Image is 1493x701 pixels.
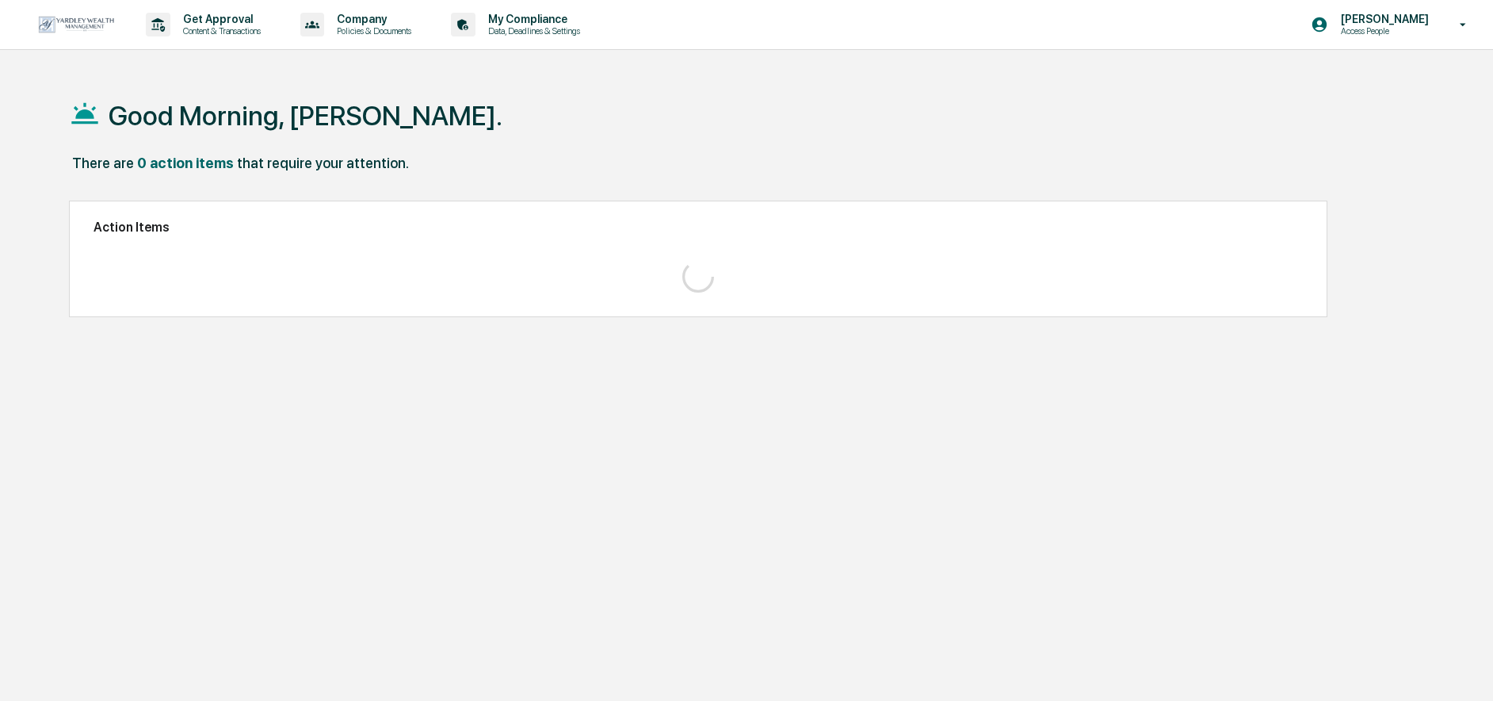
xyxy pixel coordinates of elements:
[324,13,419,25] p: Company
[1328,13,1437,25] p: [PERSON_NAME]
[170,13,269,25] p: Get Approval
[94,220,1303,235] h2: Action Items
[475,25,588,36] p: Data, Deadlines & Settings
[475,13,588,25] p: My Compliance
[137,155,234,171] div: 0 action items
[72,155,134,171] div: There are
[1328,25,1437,36] p: Access People
[324,25,419,36] p: Policies & Documents
[170,25,269,36] p: Content & Transactions
[237,155,409,171] div: that require your attention.
[38,16,114,33] img: logo
[109,100,502,132] h1: Good Morning, [PERSON_NAME].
